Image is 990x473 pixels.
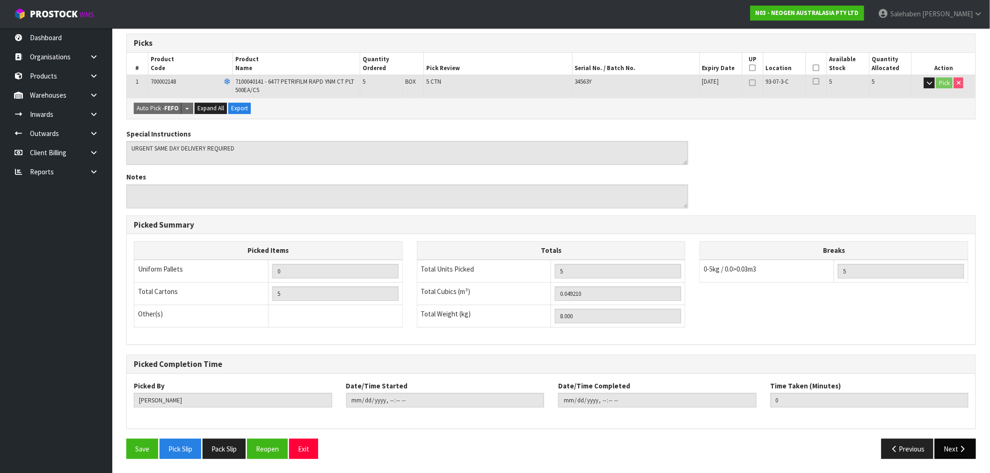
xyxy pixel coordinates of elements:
td: Total Weight (kg) [417,305,551,327]
label: Date/Time Started [346,381,408,391]
span: 5 [830,78,832,86]
button: Pack Slip [203,439,246,459]
label: Notes [126,172,146,182]
input: OUTERS TOTAL = CTN [272,287,399,301]
button: Exit [289,439,318,459]
th: Totals [417,242,685,260]
th: Picked Items [134,242,403,260]
strong: N03 - NEOGEN AUSTRALASIA PTY LTD [756,9,859,17]
td: Total Cubics (m³) [417,282,551,305]
span: BOX [405,78,416,86]
th: Quantity Ordered [360,53,424,75]
button: Next [935,439,976,459]
span: 0-5kg / 0.0>0.03m3 [704,265,756,273]
td: Total Units Picked [417,260,551,283]
td: Uniform Pallets [134,260,269,283]
input: Time Taken [771,393,969,408]
span: 5 CTN [426,78,441,86]
td: Total Cartons [134,282,269,305]
th: Quantity Allocated [869,53,912,75]
h3: Picked Completion Time [134,360,968,369]
th: UP [742,53,763,75]
button: Auto Pick -FEFO [134,103,182,114]
strong: FEFO [164,104,179,112]
label: Special Instructions [126,129,191,139]
small: WMS [80,10,94,19]
td: Other(s) [134,305,269,327]
input: Picked By [134,393,332,408]
img: cube-alt.png [14,8,26,20]
span: [PERSON_NAME] [922,9,973,18]
label: Date/Time Completed [558,381,630,391]
h3: Picks [134,39,544,48]
button: Previous [881,439,934,459]
button: Export [228,103,251,114]
button: Pick [936,78,953,89]
span: Expand All [197,104,224,112]
th: Serial No. / Batch No. [572,53,699,75]
button: Reopen [247,439,288,459]
button: Expand All [195,103,227,114]
label: Picked By [134,381,165,391]
label: Time Taken (Minutes) [771,381,841,391]
th: Location [763,53,806,75]
span: 7100040141 - 6477 PETRIFILM RAPD YNM CT PLT 500EA/CS [235,78,354,94]
span: 5 [872,78,875,86]
th: Expiry Date [699,53,742,75]
span: Salehaben [890,9,921,18]
span: 1 [136,78,138,86]
h3: Picked Summary [134,221,968,229]
th: Available Stock [827,53,870,75]
th: Product Code [148,53,233,75]
th: # [127,53,148,75]
th: Action [912,53,975,75]
a: N03 - NEOGEN AUSTRALASIA PTY LTD [750,6,864,21]
button: Save [126,439,158,459]
span: 34563Y [575,78,592,86]
span: 93-07-3-C [766,78,789,86]
span: ProStock [30,8,78,20]
span: 700002148 [151,78,176,86]
span: [DATE] [702,78,719,86]
th: Breaks [700,242,968,260]
input: UNIFORM P LINES [272,264,399,279]
th: Product Name [233,53,360,75]
button: Pick Slip [160,439,201,459]
th: Pick Review [424,53,572,75]
span: 5 [363,78,365,86]
i: Frozen Goods [224,79,230,85]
